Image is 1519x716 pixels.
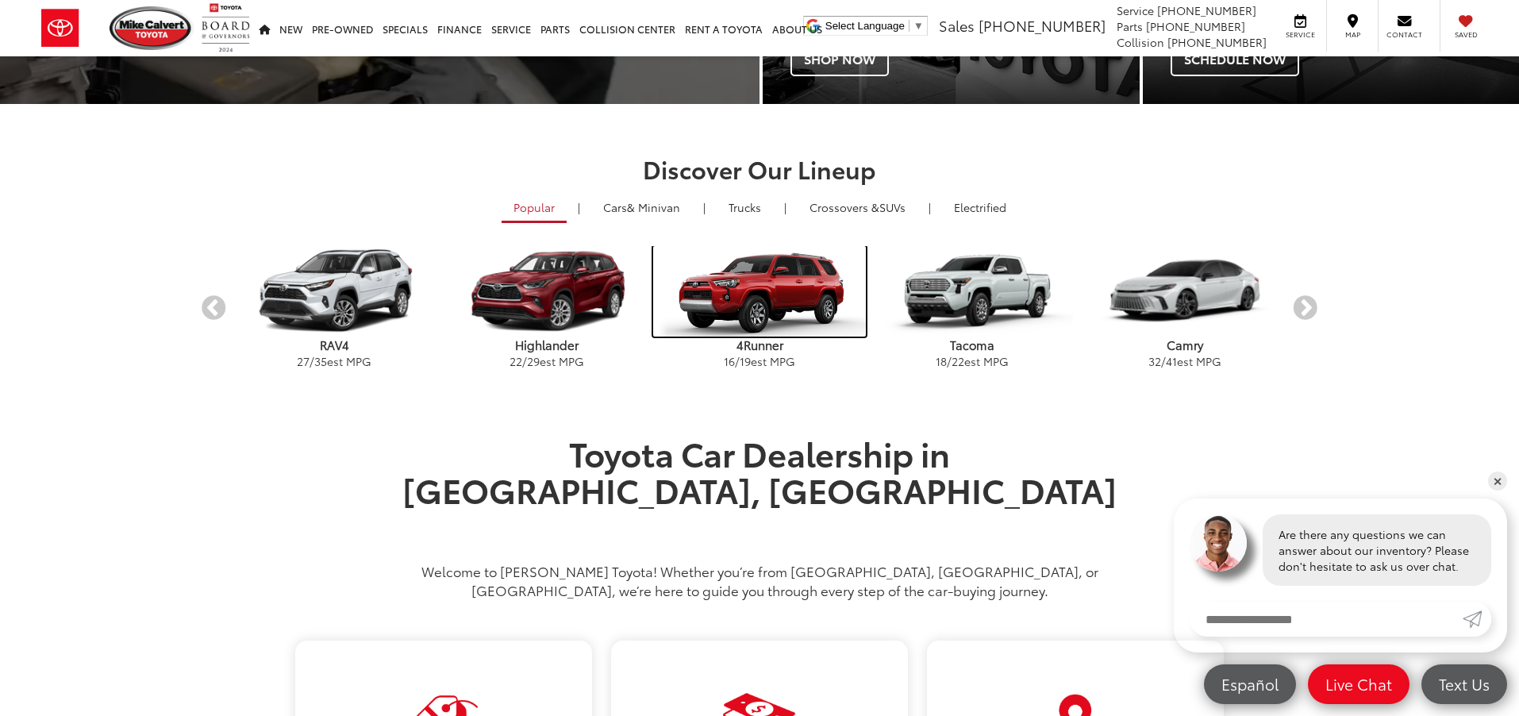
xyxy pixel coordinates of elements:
[1463,602,1491,637] a: Submit
[228,353,440,369] p: / est MPG
[1079,337,1291,353] p: Camry
[527,353,540,369] span: 29
[200,156,1319,182] h2: Discover Our Lineup
[1190,602,1463,637] input: Enter your message
[798,194,917,221] a: SUVs
[110,6,194,50] img: Mike Calvert Toyota
[1084,248,1286,334] img: Toyota Camry
[627,199,680,215] span: & Minivan
[866,337,1079,353] p: Tacoma
[925,199,935,215] li: |
[936,353,947,369] span: 18
[1167,34,1267,50] span: [PHONE_NUMBER]
[1282,29,1318,40] span: Service
[825,20,905,32] span: Select Language
[790,43,889,76] span: Shop Now
[390,434,1129,545] h1: Toyota Car Dealership in [GEOGRAPHIC_DATA], [GEOGRAPHIC_DATA]
[233,248,436,334] img: Toyota RAV4
[446,248,648,334] img: Toyota Highlander
[1213,674,1286,694] span: Español
[780,199,790,215] li: |
[1079,353,1291,369] p: / est MPG
[1448,29,1483,40] span: Saved
[1190,514,1247,572] img: Agent profile photo
[724,353,735,369] span: 16
[440,337,653,353] p: Highlander
[1386,29,1422,40] span: Contact
[1263,514,1491,586] div: Are there any questions we can answer about our inventory? Please don't hesitate to ask us over c...
[297,353,310,369] span: 27
[1117,2,1154,18] span: Service
[717,194,773,221] a: Trucks
[871,248,1074,334] img: Toyota Tacoma
[1335,29,1370,40] span: Map
[1157,2,1256,18] span: [PHONE_NUMBER]
[1146,18,1245,34] span: [PHONE_NUMBER]
[390,561,1129,599] p: Welcome to [PERSON_NAME] Toyota! Whether you’re from [GEOGRAPHIC_DATA], [GEOGRAPHIC_DATA], or [GE...
[1171,43,1299,76] span: Schedule Now
[653,246,866,337] img: Toyota 4Runner
[502,194,567,223] a: Popular
[440,353,653,369] p: / est MPG
[314,353,327,369] span: 35
[942,194,1018,221] a: Electrified
[866,353,1079,369] p: / est MPG
[1308,664,1409,704] a: Live Chat
[228,337,440,353] p: RAV4
[939,15,975,36] span: Sales
[1421,664,1507,704] a: Text Us
[979,15,1106,36] span: [PHONE_NUMBER]
[952,353,964,369] span: 22
[825,20,924,32] a: Select Language​
[574,199,584,215] li: |
[1117,18,1143,34] span: Parts
[653,353,866,369] p: / est MPG
[809,199,879,215] span: Crossovers &
[1166,353,1177,369] span: 41
[1117,34,1164,50] span: Collision
[653,337,866,353] p: 4Runner
[740,353,751,369] span: 19
[591,194,692,221] a: Cars
[699,199,710,215] li: |
[1204,664,1296,704] a: Español
[510,353,522,369] span: 22
[200,234,1319,383] aside: carousel
[909,20,909,32] span: ​
[1291,294,1319,322] button: Next
[1317,674,1400,694] span: Live Chat
[1431,674,1498,694] span: Text Us
[200,294,228,322] button: Previous
[1148,353,1161,369] span: 32
[913,20,924,32] span: ▼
